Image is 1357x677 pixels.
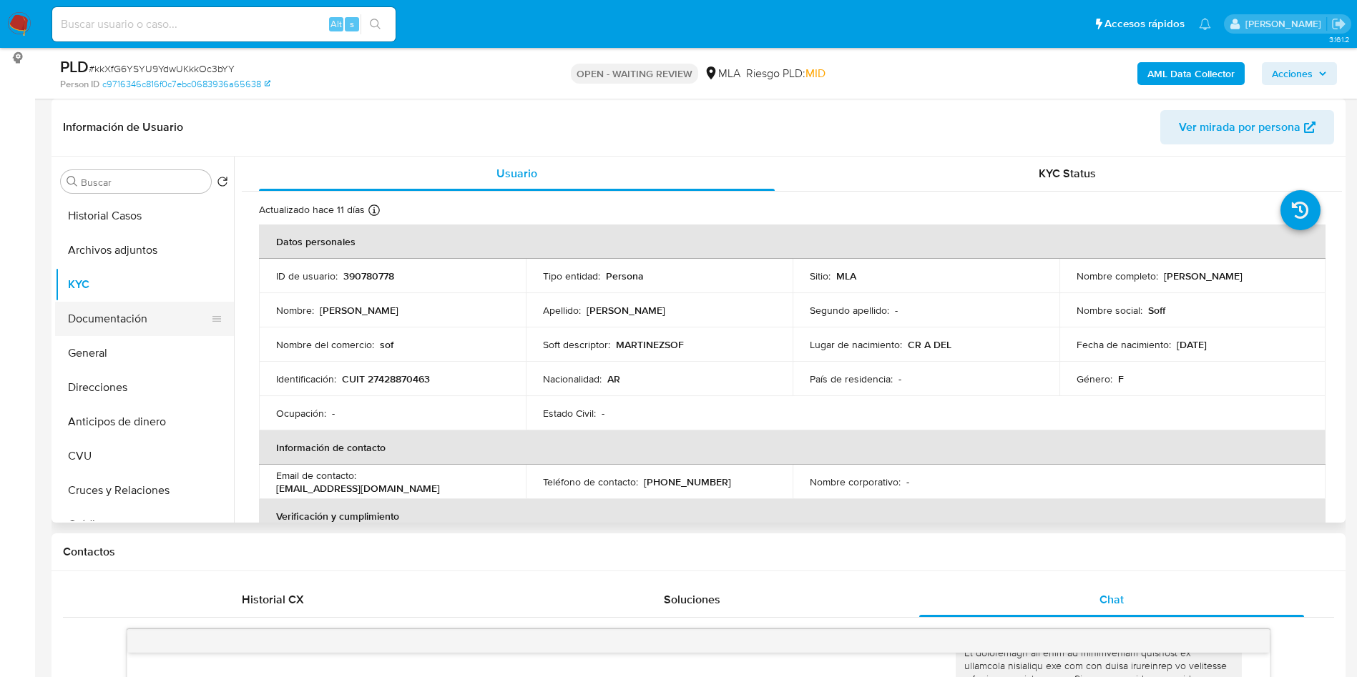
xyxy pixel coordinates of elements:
[810,270,831,282] p: Sitio :
[895,304,898,317] p: -
[543,270,600,282] p: Tipo entidad :
[343,270,394,282] p: 390780778
[543,475,638,488] p: Teléfono de contacto :
[810,372,893,385] p: País de residencia :
[259,224,1326,259] th: Datos personales
[664,591,720,608] span: Soluciones
[906,475,909,488] p: -
[55,473,234,508] button: Cruces y Relaciones
[810,338,902,351] p: Lugar de nacimiento :
[1118,372,1124,385] p: F
[1104,16,1185,31] span: Accesos rápidos
[1199,18,1211,30] a: Notificaciones
[55,267,234,302] button: KYC
[55,336,234,370] button: General
[55,439,234,473] button: CVU
[644,475,731,488] p: [PHONE_NUMBER]
[746,66,826,81] span: Riesgo PLD:
[1039,165,1096,182] span: KYC Status
[607,372,620,385] p: AR
[587,304,665,317] p: [PERSON_NAME]
[55,405,234,439] button: Anticipos de dinero
[543,407,596,420] p: Estado Civil :
[350,17,354,31] span: s
[805,65,826,81] span: MID
[606,270,644,282] p: Persona
[1245,17,1326,31] p: yesica.facco@mercadolibre.com
[276,304,314,317] p: Nombre :
[571,64,698,84] p: OPEN - WAITING REVIEW
[259,499,1326,533] th: Verificación y cumplimiento
[55,302,222,336] button: Documentación
[55,233,234,267] button: Archivos adjuntos
[332,407,335,420] p: -
[898,372,901,385] p: -
[52,15,396,34] input: Buscar usuario o caso...
[908,338,951,351] p: CR A DEL
[810,304,889,317] p: Segundo apellido :
[1099,591,1124,608] span: Chat
[89,61,235,76] span: # kkXfG6YSYU9YdwUKkkOc3bYY
[276,270,338,282] p: ID de usuario :
[276,338,374,351] p: Nombre del comercio :
[259,203,365,217] p: Actualizado hace 11 días
[1272,62,1313,85] span: Acciones
[810,475,901,488] p: Nombre corporativo :
[1160,110,1334,144] button: Ver mirada por persona
[55,199,234,233] button: Historial Casos
[380,338,393,351] p: sof
[242,591,304,608] span: Historial CX
[63,545,1334,559] h1: Contactos
[1164,270,1243,282] p: [PERSON_NAME]
[543,338,610,351] p: Soft descriptor :
[1177,338,1207,351] p: [DATE]
[55,370,234,405] button: Direcciones
[836,270,856,282] p: MLA
[342,372,430,385] p: CUIT 27428870463
[60,78,99,91] b: Person ID
[67,176,78,187] button: Buscar
[1148,304,1165,317] p: Soff
[1329,34,1350,45] span: 3.161.2
[1137,62,1245,85] button: AML Data Collector
[330,17,342,31] span: Alt
[1077,372,1112,385] p: Género :
[217,176,228,192] button: Volver al orden por defecto
[616,338,684,351] p: MARTINEZSOF
[1077,304,1142,317] p: Nombre social :
[102,78,270,91] a: c9716346c816f0c7ebc0683936a65638
[1077,270,1158,282] p: Nombre completo :
[63,120,183,134] h1: Información de Usuario
[1262,62,1337,85] button: Acciones
[259,430,1326,465] th: Información de contacto
[320,304,398,317] p: [PERSON_NAME]
[1147,62,1235,85] b: AML Data Collector
[276,469,356,482] p: Email de contacto :
[543,304,581,317] p: Apellido :
[1331,16,1346,31] a: Salir
[1179,110,1300,144] span: Ver mirada por persona
[55,508,234,542] button: Créditos
[1077,338,1171,351] p: Fecha de nacimiento :
[496,165,537,182] span: Usuario
[81,176,205,189] input: Buscar
[704,66,740,81] div: MLA
[60,55,89,78] b: PLD
[361,14,390,34] button: search-icon
[543,372,602,385] p: Nacionalidad :
[276,407,326,420] p: Ocupación :
[276,482,440,495] p: [EMAIL_ADDRESS][DOMAIN_NAME]
[602,407,604,420] p: -
[276,372,336,385] p: Identificación :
